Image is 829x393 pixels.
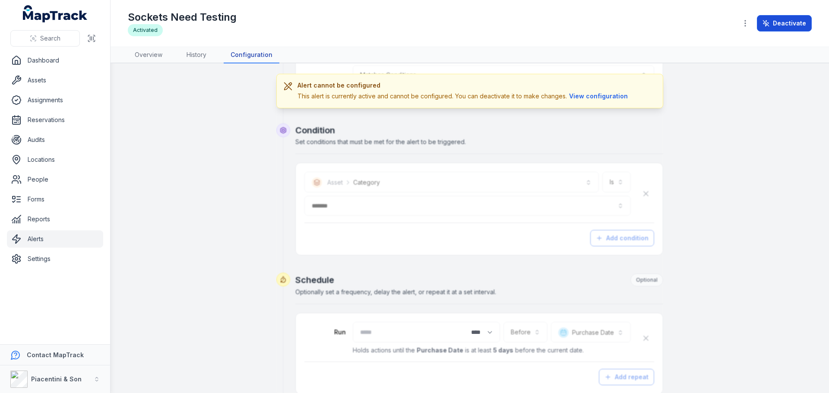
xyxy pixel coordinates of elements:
[7,211,103,228] a: Reports
[7,111,103,129] a: Reservations
[40,34,60,43] span: Search
[757,15,812,31] button: Deactivate
[7,151,103,168] a: Locations
[7,131,103,148] a: Audits
[31,375,82,383] strong: Piacentini & Son
[7,250,103,267] a: Settings
[27,351,84,358] strong: Contact MapTrack
[128,10,237,24] h1: Sockets Need Testing
[128,47,169,63] a: Overview
[7,72,103,89] a: Assets
[567,91,630,101] button: View configuration
[297,81,630,90] h3: Alert cannot be configured
[7,230,103,248] a: Alerts
[10,30,80,47] button: Search
[180,47,213,63] a: History
[224,47,279,63] a: Configuration
[297,91,630,101] div: This alert is currently active and cannot be configured. You can deactivate it to make changes.
[7,191,103,208] a: Forms
[7,52,103,69] a: Dashboard
[7,171,103,188] a: People
[7,91,103,109] a: Assignments
[23,5,88,22] a: MapTrack
[128,24,163,36] div: Activated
